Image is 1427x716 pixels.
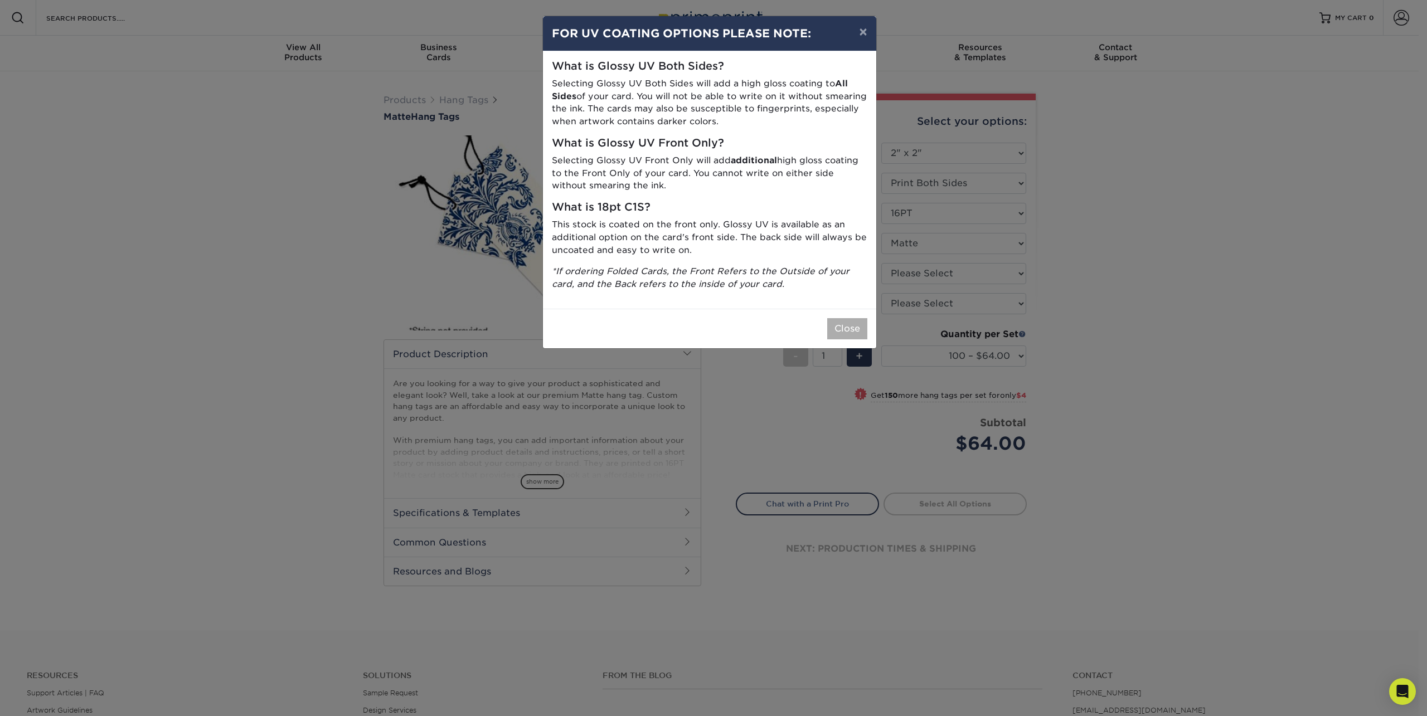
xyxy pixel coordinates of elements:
[552,60,867,73] h5: What is Glossy UV Both Sides?
[552,78,848,101] strong: All Sides
[1389,678,1416,705] div: Open Intercom Messenger
[552,137,867,150] h5: What is Glossy UV Front Only?
[827,318,867,339] button: Close
[552,154,867,192] p: Selecting Glossy UV Front Only will add high gloss coating to the Front Only of your card. You ca...
[850,16,876,47] button: ×
[552,218,867,256] p: This stock is coated on the front only. Glossy UV is available as an additional option on the car...
[552,25,867,42] h4: FOR UV COATING OPTIONS PLEASE NOTE:
[552,266,850,289] i: *If ordering Folded Cards, the Front Refers to the Outside of your card, and the Back refers to t...
[731,155,777,165] strong: additional
[552,201,867,214] h5: What is 18pt C1S?
[552,77,867,128] p: Selecting Glossy UV Both Sides will add a high gloss coating to of your card. You will not be abl...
